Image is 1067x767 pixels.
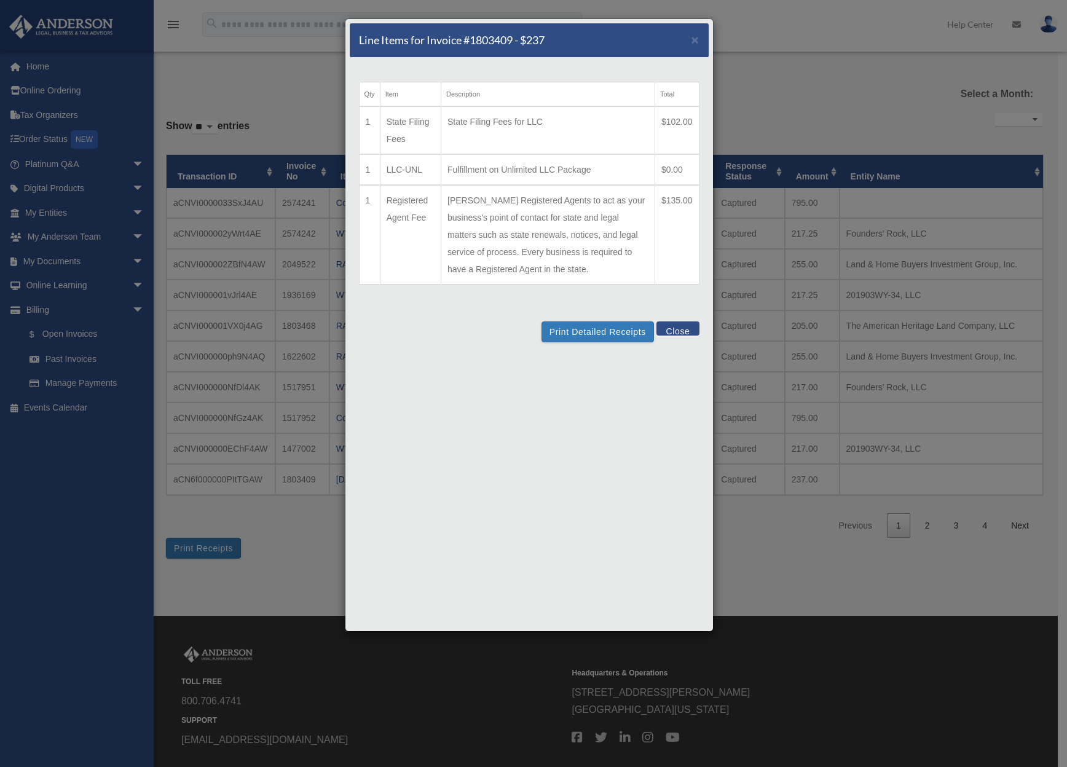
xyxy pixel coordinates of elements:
[380,154,441,185] td: LLC-UNL
[359,185,380,285] td: 1
[359,154,380,185] td: 1
[691,33,699,47] span: ×
[441,106,655,154] td: State Filing Fees for LLC
[359,82,380,107] th: Qty
[441,185,655,285] td: [PERSON_NAME] Registered Agents to act as your business's point of contact for state and legal ma...
[441,82,655,107] th: Description
[655,185,699,285] td: $135.00
[380,106,441,154] td: State Filing Fees
[691,33,699,46] button: Close
[359,106,380,154] td: 1
[541,321,654,342] button: Print Detailed Receipts
[441,154,655,185] td: Fulfillment on Unlimited LLC Package
[359,33,545,48] h5: Line Items for Invoice #1803409 - $237
[655,82,699,107] th: Total
[656,321,699,336] button: Close
[655,154,699,185] td: $0.00
[380,82,441,107] th: Item
[380,185,441,285] td: Registered Agent Fee
[655,106,699,154] td: $102.00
